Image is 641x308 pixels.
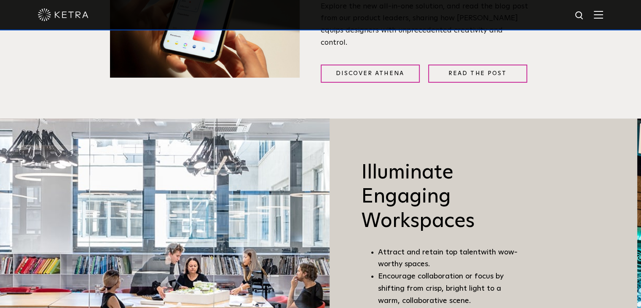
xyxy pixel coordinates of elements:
[378,249,518,268] span: with wow-worthy spaces.
[378,249,481,256] span: Attract and retain top talent
[321,3,528,46] span: Explore the new all-in-one solution, and read the blog post from our product leaders, sharing how...
[38,8,89,21] img: ketra-logo-2019-white
[574,11,585,21] img: search icon
[321,65,420,83] a: Discover Athena
[361,161,519,234] h3: Illuminate Engaging Workspaces
[594,11,603,19] img: Hamburger%20Nav.svg
[378,273,493,280] span: Encourage collaboration or focus
[428,65,527,83] a: Read the Post
[378,273,504,305] span: by shifting from crisp, bright light to a warm, collaborative scene.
